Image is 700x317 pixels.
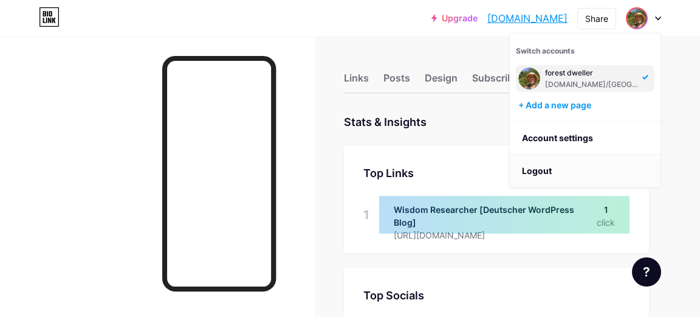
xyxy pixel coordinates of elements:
[518,68,540,89] img: baden
[487,11,568,26] a: [DOMAIN_NAME]
[518,99,654,111] div: + Add a new page
[363,287,630,304] div: Top Socials
[545,68,639,78] div: forest dweller
[431,13,478,23] a: Upgrade
[585,12,608,25] div: Share
[545,80,639,89] div: [DOMAIN_NAME]/[GEOGRAPHIC_DATA]
[344,71,369,92] div: Links
[510,122,661,155] a: Account settings
[627,9,647,28] img: baden
[363,165,630,181] div: Top Links
[472,71,528,92] div: Subscribers
[394,229,597,242] div: [URL][DOMAIN_NAME]
[344,113,427,131] div: Stats & Insights
[363,196,369,234] div: 1
[516,46,575,55] span: Switch accounts
[425,71,458,92] div: Design
[383,71,410,92] div: Posts
[510,155,661,187] li: Logout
